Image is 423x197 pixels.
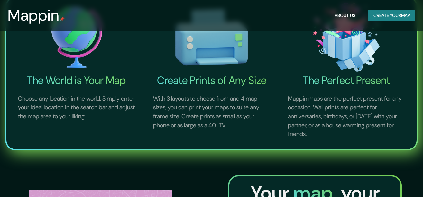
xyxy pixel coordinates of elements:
img: The Perfect Present-icon [280,1,413,74]
img: Create Prints of Any Size-icon [145,1,278,74]
p: With 3 layouts to choose from and 4 map sizes, you can print your maps to suite any frame size. C... [145,87,278,138]
p: Mappin maps are the perfect present for any occasion. Wall prints are perfect for anniversaries, ... [280,87,413,147]
img: The World is Your Map-icon [10,1,143,74]
h3: Mappin [8,6,60,24]
button: About Us [332,10,358,22]
button: Create yourmap [368,10,415,22]
h4: The World is Your Map [10,74,143,87]
p: Choose any location in the world. Simply enter your ideal location in the search bar and adjust t... [10,87,143,129]
img: mappin-pin [60,17,65,22]
h4: The Perfect Present [280,74,413,87]
h4: Create Prints of Any Size [145,74,278,87]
